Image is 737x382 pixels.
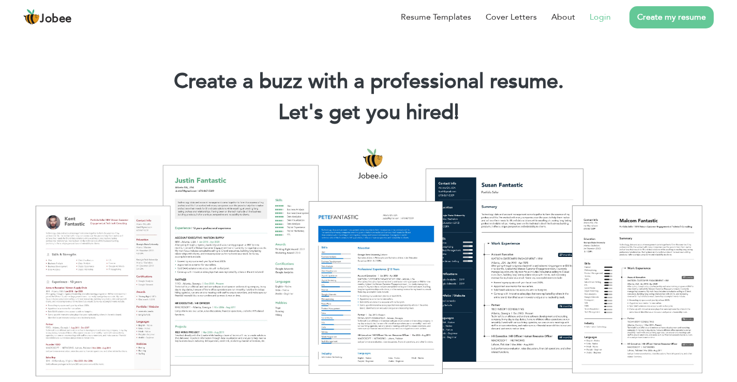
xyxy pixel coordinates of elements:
[16,68,721,95] h1: Create a buzz with a professional resume.
[454,98,459,127] span: |
[590,11,611,23] a: Login
[40,13,72,25] span: Jobee
[551,11,575,23] a: About
[629,6,714,28] a: Create my resume
[16,99,721,126] h2: Let's
[401,11,471,23] a: Resume Templates
[23,9,72,25] a: Jobee
[329,98,459,127] span: get you hired!
[23,9,40,25] img: jobee.io
[486,11,537,23] a: Cover Letters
